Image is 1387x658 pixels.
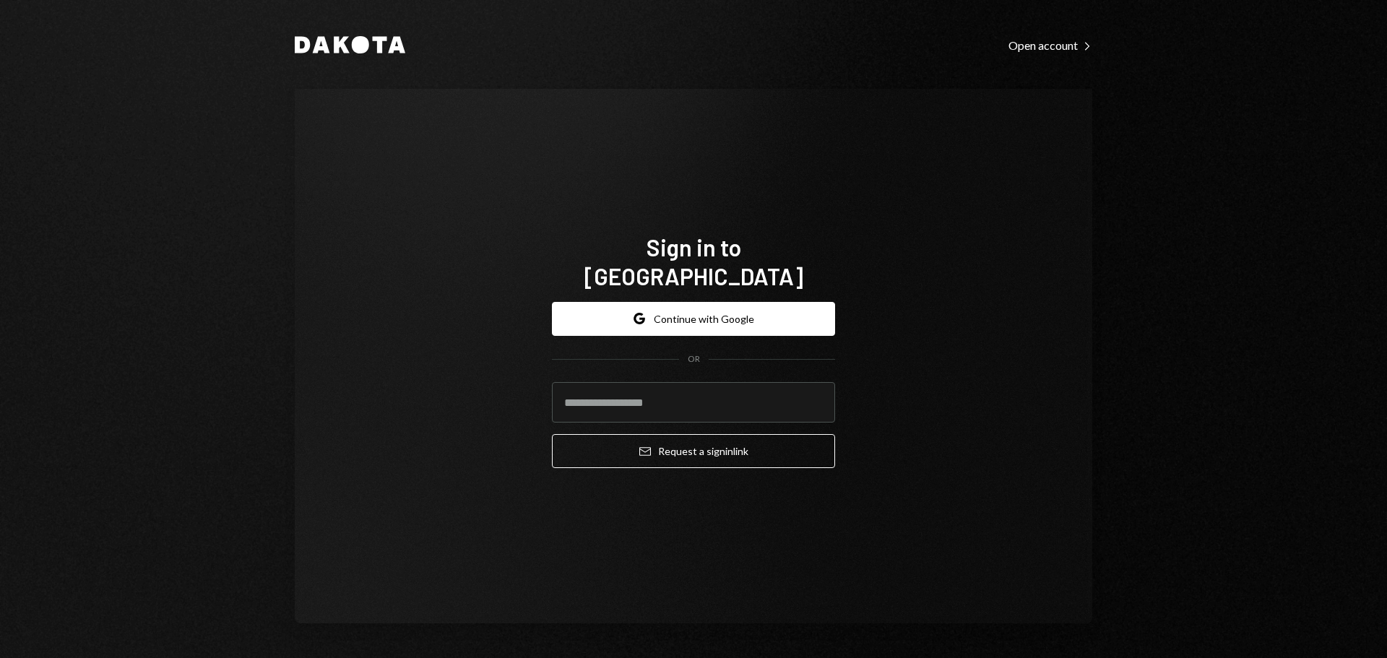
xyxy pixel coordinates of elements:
div: OR [688,353,700,365]
button: Continue with Google [552,302,835,336]
h1: Sign in to [GEOGRAPHIC_DATA] [552,233,835,290]
button: Request a signinlink [552,434,835,468]
a: Open account [1008,37,1092,53]
div: Open account [1008,38,1092,53]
